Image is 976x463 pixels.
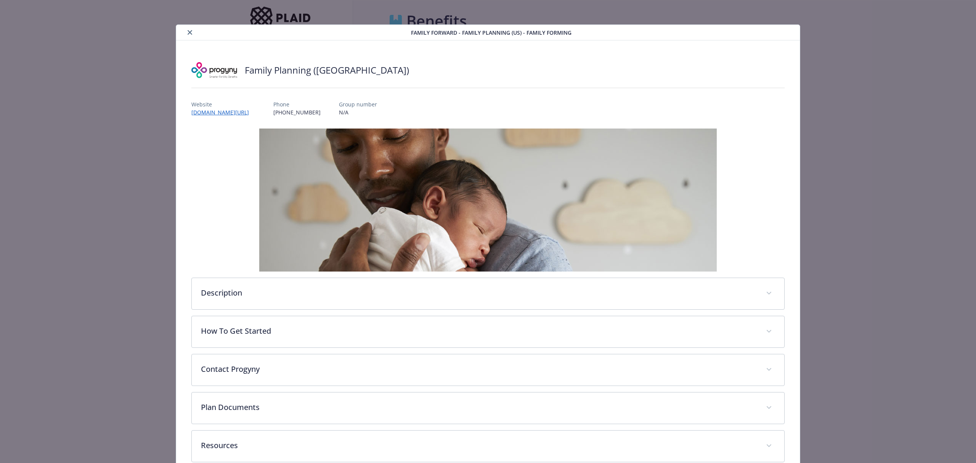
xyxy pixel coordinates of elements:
[339,108,377,116] p: N/A
[191,100,255,108] p: Website
[192,316,784,347] div: How To Get Started
[201,325,757,337] p: How To Get Started
[273,108,321,116] p: [PHONE_NUMBER]
[201,363,757,375] p: Contact Progyny
[245,64,409,77] h2: Family Planning ([GEOGRAPHIC_DATA])
[192,431,784,462] div: Resources
[191,59,237,82] img: Progyny
[185,28,194,37] button: close
[411,29,571,37] span: Family Forward - Family Planning (US) - Family Forming
[259,129,717,272] img: banner
[192,392,784,424] div: Plan Documents
[201,287,757,299] p: Description
[192,278,784,309] div: Description
[201,440,757,451] p: Resources
[201,402,757,413] p: Plan Documents
[273,100,321,108] p: Phone
[339,100,377,108] p: Group number
[192,354,784,386] div: Contact Progyny
[191,109,255,116] a: [DOMAIN_NAME][URL]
